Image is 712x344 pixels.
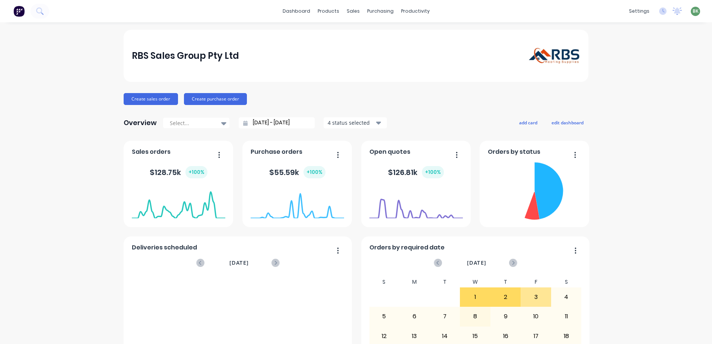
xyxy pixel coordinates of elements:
[488,147,540,156] span: Orders by status
[132,243,197,252] span: Deliveries scheduled
[388,166,444,178] div: $ 126.81k
[369,243,445,252] span: Orders by required date
[514,118,542,127] button: add card
[552,307,581,326] div: 11
[124,115,157,130] div: Overview
[547,118,588,127] button: edit dashboard
[528,48,580,64] img: RBS Sales Group Pty Ltd
[467,259,486,267] span: [DATE]
[422,166,444,178] div: + 100 %
[693,8,699,15] span: BK
[399,277,430,287] div: M
[229,259,249,267] span: [DATE]
[397,6,433,17] div: productivity
[430,277,460,287] div: T
[460,307,490,326] div: 8
[324,117,387,128] button: 4 status selected
[521,288,551,306] div: 3
[150,166,207,178] div: $ 128.75k
[314,6,343,17] div: products
[491,307,521,326] div: 9
[363,6,397,17] div: purchasing
[460,277,490,287] div: W
[303,166,325,178] div: + 100 %
[251,147,302,156] span: Purchase orders
[343,6,363,17] div: sales
[400,307,429,326] div: 6
[369,147,410,156] span: Open quotes
[369,307,399,326] div: 5
[490,277,521,287] div: T
[460,288,490,306] div: 1
[521,277,551,287] div: F
[124,93,178,105] button: Create sales order
[279,6,314,17] a: dashboard
[184,93,247,105] button: Create purchase order
[551,277,582,287] div: S
[491,288,521,306] div: 2
[328,119,375,127] div: 4 status selected
[132,147,171,156] span: Sales orders
[625,6,653,17] div: settings
[552,288,581,306] div: 4
[521,307,551,326] div: 10
[269,166,325,178] div: $ 55.59k
[369,277,400,287] div: S
[13,6,25,17] img: Factory
[132,48,239,63] div: RBS Sales Group Pty Ltd
[430,307,460,326] div: 7
[185,166,207,178] div: + 100 %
